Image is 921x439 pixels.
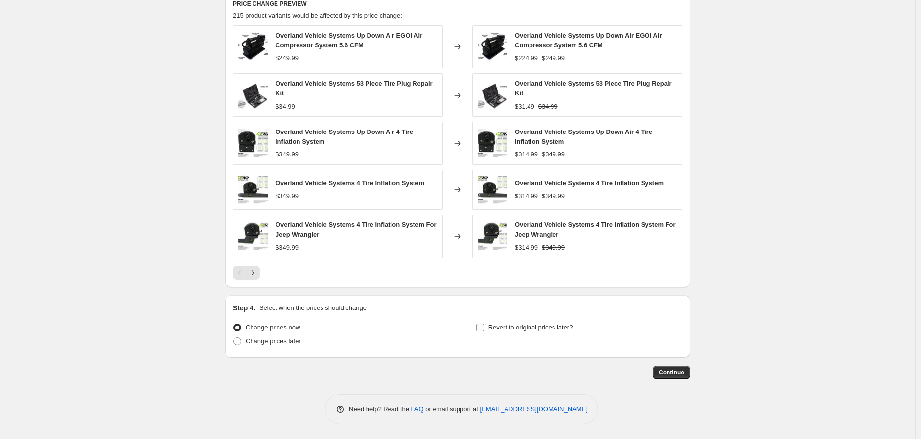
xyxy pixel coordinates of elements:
[238,175,268,204] img: Overland-Vehicle-Systems-Gen2-Controller-Box_80x.jpg
[542,243,565,253] strike: $349.99
[276,32,422,49] span: Overland Vehicle Systems Up Down Air EGOI Air Compressor System 5.6 CFM
[246,337,301,345] span: Change prices later
[515,221,676,238] span: Overland Vehicle Systems 4 Tire Inflation System For Jeep Wrangler
[238,221,268,251] img: Overland-Vehicle-Systems-Gen-2-Controller-Box_80x.jpg
[515,102,534,111] div: $31.49
[276,191,299,201] div: $349.99
[276,179,424,187] span: Overland Vehicle Systems 4 Tire Inflation System
[246,266,260,280] button: Next
[276,80,433,97] span: Overland Vehicle Systems 53 Piece Tire Plug Repair Kit
[259,303,367,313] p: Select when the prices should change
[478,221,507,251] img: Overland-Vehicle-Systems-Gen-2-Controller-Box_80x.jpg
[515,32,662,49] span: Overland Vehicle Systems Up Down Air EGOI Air Compressor System 5.6 CFM
[424,405,480,413] span: or email support at
[238,129,268,158] img: Overland-Vehicle-Systems-4-Tire-Inflation-Equipment_80x.jpg
[515,191,538,201] div: $314.99
[238,81,268,110] img: Up-Down-Air-53-Piece-Tire-Plug-Repair-Kit-Off_80x.jpg
[276,243,299,253] div: $349.99
[515,179,664,187] span: Overland Vehicle Systems 4 Tire Inflation System
[659,369,684,376] span: Continue
[538,102,558,111] strike: $34.99
[238,32,268,62] img: Portable-Air-Compressor-Body-Parts_80x.jpg
[478,32,507,62] img: Portable-Air-Compressor-Body-Parts_80x.jpg
[542,53,565,63] strike: $249.99
[515,80,672,97] span: Overland Vehicle Systems 53 Piece Tire Plug Repair Kit
[276,150,299,159] div: $349.99
[515,243,538,253] div: $314.99
[276,128,413,145] span: Overland Vehicle Systems Up Down Air 4 Tire Inflation System
[349,405,411,413] span: Need help? Read the
[478,129,507,158] img: Overland-Vehicle-Systems-4-Tire-Inflation-Equipment_80x.jpg
[233,12,402,19] span: 215 product variants would be affected by this price change:
[233,303,255,313] h2: Step 4.
[515,150,538,159] div: $314.99
[515,128,652,145] span: Overland Vehicle Systems Up Down Air 4 Tire Inflation System
[480,405,588,413] a: [EMAIL_ADDRESS][DOMAIN_NAME]
[488,324,573,331] span: Revert to original prices later?
[542,150,565,159] strike: $349.99
[411,405,424,413] a: FAQ
[276,53,299,63] div: $249.99
[653,366,690,379] button: Continue
[515,53,538,63] div: $224.99
[246,324,300,331] span: Change prices now
[233,266,260,280] nav: Pagination
[478,175,507,204] img: Overland-Vehicle-Systems-Gen2-Controller-Box_80x.jpg
[478,81,507,110] img: Up-Down-Air-53-Piece-Tire-Plug-Repair-Kit-Off_80x.jpg
[542,191,565,201] strike: $349.99
[276,102,295,111] div: $34.99
[276,221,437,238] span: Overland Vehicle Systems 4 Tire Inflation System For Jeep Wrangler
